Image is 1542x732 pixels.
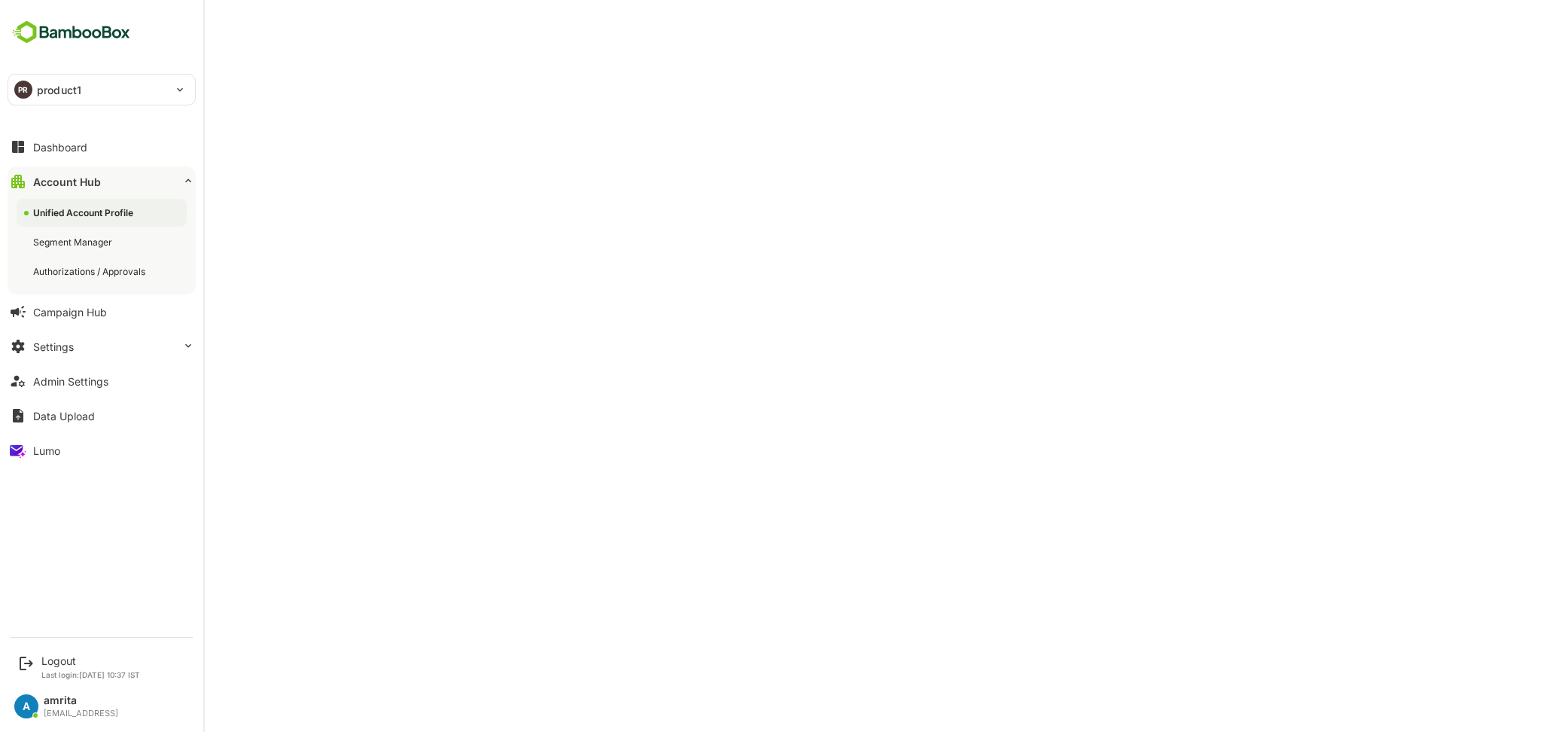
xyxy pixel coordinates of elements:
[33,306,107,319] div: Campaign Hub
[8,297,196,327] button: Campaign Hub
[41,654,140,667] div: Logout
[41,670,140,679] p: Last login: [DATE] 10:37 IST
[8,401,196,431] button: Data Upload
[44,709,118,718] div: [EMAIL_ADDRESS]
[33,444,60,457] div: Lumo
[33,236,115,249] div: Segment Manager
[8,331,196,361] button: Settings
[37,82,81,98] p: product1
[33,141,87,154] div: Dashboard
[8,75,195,105] div: PRproduct1
[8,366,196,396] button: Admin Settings
[33,175,101,188] div: Account Hub
[8,132,196,162] button: Dashboard
[33,340,74,353] div: Settings
[8,166,196,197] button: Account Hub
[33,265,148,278] div: Authorizations / Approvals
[14,694,38,718] div: A
[44,694,118,707] div: amrita
[8,18,135,47] img: BambooboxFullLogoMark.5f36c76dfaba33ec1ec1367b70bb1252.svg
[33,410,95,422] div: Data Upload
[8,435,196,465] button: Lumo
[33,375,108,388] div: Admin Settings
[14,81,32,99] div: PR
[33,206,136,219] div: Unified Account Profile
